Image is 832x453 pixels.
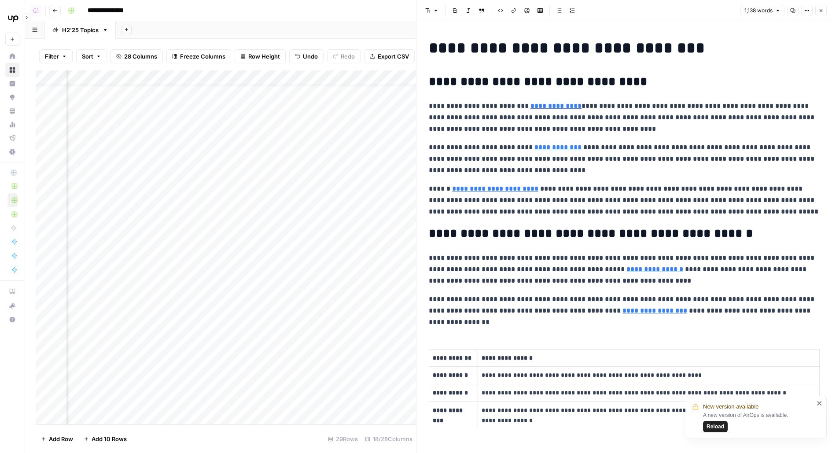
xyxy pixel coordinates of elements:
a: Flightpath [5,131,19,145]
span: Reload [707,423,724,431]
button: close [817,400,823,407]
a: Settings [5,145,19,159]
span: 28 Columns [124,52,157,61]
button: Help + Support [5,313,19,327]
div: 29 Rows [324,432,361,446]
a: Browse [5,63,19,77]
a: Opportunities [5,90,19,104]
div: A new version of AirOps is available. [703,411,814,432]
button: Workspace: Upwork [5,7,19,29]
button: Undo [289,49,324,63]
button: 28 Columns [110,49,163,63]
button: Export CSV [364,49,415,63]
span: Filter [45,52,59,61]
img: Upwork Logo [5,10,21,26]
a: Insights [5,77,19,91]
span: Sort [82,52,93,61]
span: New version available [703,402,758,411]
button: What's new? [5,298,19,313]
button: Filter [39,49,73,63]
button: Reload [703,421,728,432]
span: Freeze Columns [180,52,225,61]
div: What's new? [6,299,19,312]
span: Row Height [248,52,280,61]
button: Add Row [36,432,78,446]
div: H2'25 Topics [62,26,99,34]
a: Home [5,49,19,63]
button: Row Height [235,49,286,63]
span: Add 10 Rows [92,435,127,443]
button: Redo [327,49,361,63]
span: 1,138 words [744,7,773,15]
a: AirOps Academy [5,284,19,298]
a: Usage [5,118,19,132]
button: Sort [76,49,107,63]
span: Undo [303,52,318,61]
span: Redo [341,52,355,61]
button: Freeze Columns [166,49,231,63]
a: Your Data [5,104,19,118]
span: Export CSV [378,52,409,61]
button: Add 10 Rows [78,432,132,446]
button: 1,138 words [740,5,784,16]
div: 18/28 Columns [361,432,416,446]
span: Add Row [49,435,73,443]
a: H2'25 Topics [45,21,116,39]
